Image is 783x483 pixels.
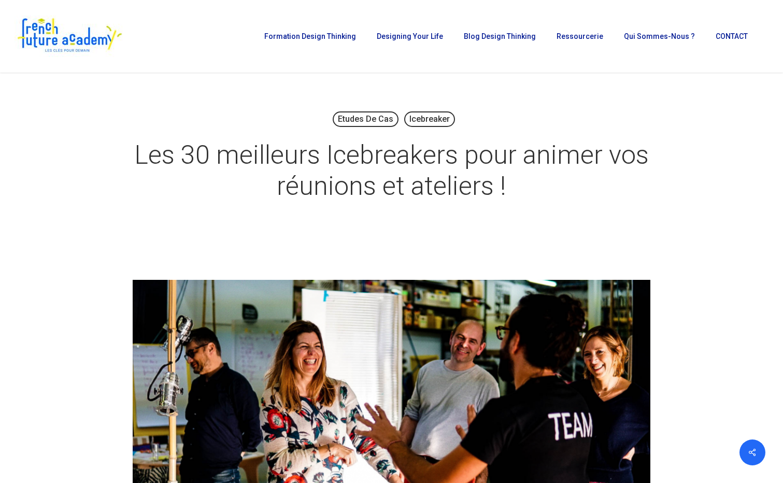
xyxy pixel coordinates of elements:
[133,129,651,212] h1: Les 30 meilleurs Icebreakers pour animer vos réunions et ateliers !
[624,32,695,40] span: Qui sommes-nous ?
[464,32,536,40] span: Blog Design Thinking
[551,33,608,40] a: Ressourcerie
[372,33,448,40] a: Designing Your Life
[333,111,398,127] a: Etudes de cas
[716,32,748,40] span: CONTACT
[710,33,753,40] a: CONTACT
[557,32,603,40] span: Ressourcerie
[377,32,443,40] span: Designing Your Life
[619,33,700,40] a: Qui sommes-nous ?
[264,32,356,40] span: Formation Design Thinking
[259,33,361,40] a: Formation Design Thinking
[404,111,455,127] a: Icebreaker
[15,16,124,57] img: French Future Academy
[459,33,541,40] a: Blog Design Thinking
